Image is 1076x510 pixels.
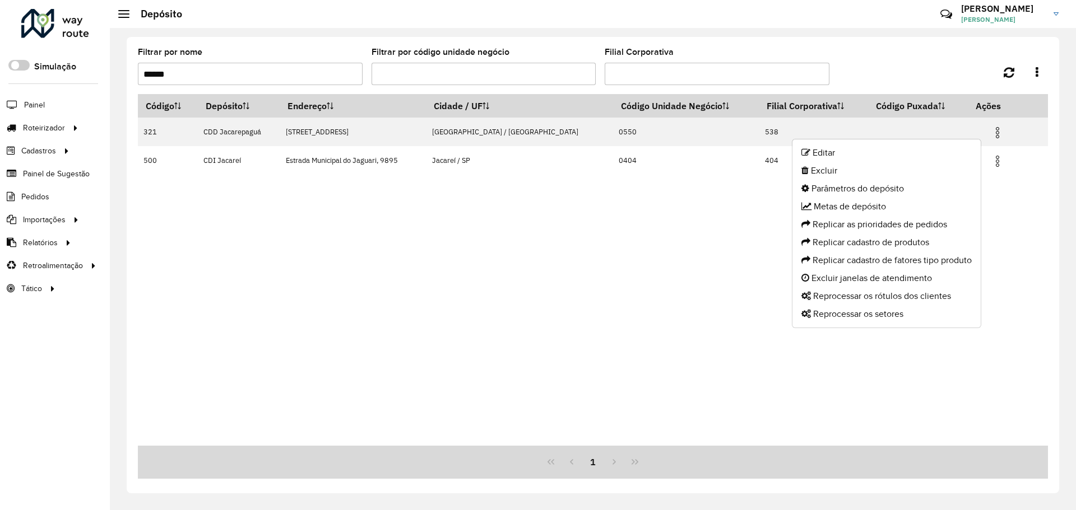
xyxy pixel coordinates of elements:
[138,45,202,59] label: Filtrar por nome
[968,94,1036,118] th: Ações
[605,45,674,59] label: Filial Corporativa
[21,191,49,203] span: Pedidos
[961,15,1045,25] span: [PERSON_NAME]
[23,122,65,134] span: Roteirizador
[792,144,981,162] li: Editar
[34,60,76,73] label: Simulação
[759,146,868,175] td: 404
[792,198,981,216] li: Metas de depósito
[961,3,1045,14] h3: [PERSON_NAME]
[613,94,759,118] th: Código Unidade Negócio
[792,305,981,323] li: Reprocessar os setores
[426,118,613,146] td: [GEOGRAPHIC_DATA] / [GEOGRAPHIC_DATA]
[23,260,83,272] span: Retroalimentação
[792,216,981,233] li: Replicar as prioridades de pedidos
[792,233,981,251] li: Replicar cadastro de produtos
[372,45,509,59] label: Filtrar por código unidade negócio
[23,214,66,226] span: Importações
[792,251,981,269] li: Replicar cadastro de fatores tipo produto
[759,118,868,146] td: 538
[198,94,280,118] th: Depósito
[759,94,868,118] th: Filial Corporativa
[23,168,90,180] span: Painel de Sugestão
[21,283,42,294] span: Tático
[869,94,968,118] th: Código Puxada
[792,269,981,287] li: Excluir janelas de atendimento
[138,94,198,118] th: Código
[198,146,280,175] td: CDI Jacareí
[934,2,958,26] a: Contato Rápido
[792,180,981,198] li: Parâmetros do depósito
[198,118,280,146] td: CDD Jacarepaguá
[582,451,604,472] button: 1
[280,146,426,175] td: Estrada Municipal do Jaguari, 9895
[792,287,981,305] li: Reprocessar os rótulos dos clientes
[24,99,45,111] span: Painel
[21,145,56,157] span: Cadastros
[280,118,426,146] td: [STREET_ADDRESS]
[23,237,58,249] span: Relatórios
[426,94,613,118] th: Cidade / UF
[129,8,182,20] h2: Depósito
[613,118,759,146] td: 0550
[613,146,759,175] td: 0404
[138,118,198,146] td: 321
[426,146,613,175] td: Jacareí / SP
[138,146,198,175] td: 500
[792,162,981,180] li: Excluir
[280,94,426,118] th: Endereço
